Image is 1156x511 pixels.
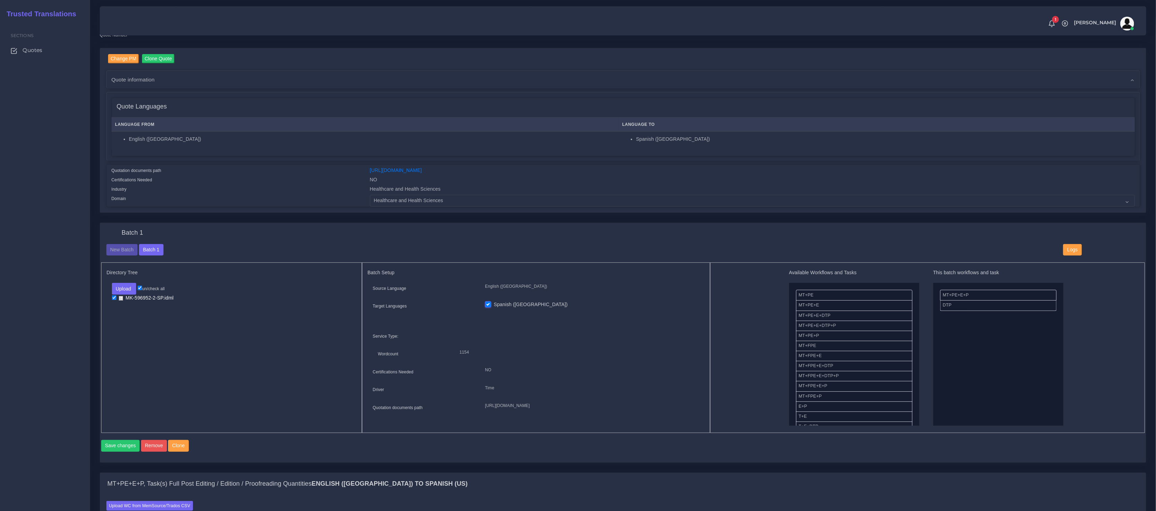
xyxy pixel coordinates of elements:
a: [PERSON_NAME]avatar [1070,17,1137,31]
li: MT+FPE [796,341,912,351]
p: English ([GEOGRAPHIC_DATA]) [485,283,699,290]
li: MT+FPE+E+P [796,381,912,391]
label: Quotation documents path [373,405,423,411]
button: Upload [112,283,136,295]
div: Quote information [107,71,1140,88]
button: Save changes [101,440,140,452]
button: Logs [1063,244,1082,256]
a: MK-596952-2-SP.idml [116,295,176,301]
span: Quote information [112,76,155,84]
li: MT+PE+E+P [940,290,1057,301]
div: MT+PE+E+P, Task(s) Full Post Editing / Edition / Proofreading QuantitiesEnglish ([GEOGRAPHIC_DATA... [100,473,1146,495]
label: Domain [112,196,126,202]
li: MT+PE+E+DTP+P [796,321,912,331]
label: Wordcount [378,351,398,357]
h2: Trusted Translations [2,10,76,18]
input: Change PM [108,54,139,63]
p: [URL][DOMAIN_NAME] [485,402,699,409]
li: T+E+DTP [796,422,912,432]
button: Clone [168,440,189,452]
li: MT+FPE+P [796,391,912,402]
a: Quotes [5,43,85,58]
label: Spanish ([GEOGRAPHIC_DATA]) [494,301,567,308]
div: Healthcare and Health Sciences [365,185,1140,195]
span: [PERSON_NAME] [1074,20,1117,25]
span: Logs [1067,247,1078,252]
label: Service Type: [373,333,398,339]
li: Spanish ([GEOGRAPHIC_DATA]) [636,136,1131,143]
button: Batch 1 [139,244,163,256]
h5: Available Workflows and Tasks [789,270,919,276]
label: Upload WC from MemSource/Trados CSV [106,501,193,510]
li: T+E [796,412,912,422]
button: New Batch [106,244,138,256]
a: 1 [1046,20,1058,27]
li: MT+PE [796,290,912,301]
p: 1154 [460,349,694,356]
h5: This batch workflows and task [933,270,1064,276]
a: [URL][DOMAIN_NAME] [370,167,422,173]
label: un/check all [138,286,165,292]
h5: Directory Tree [107,270,357,276]
div: NO [365,176,1140,185]
th: Language To [619,118,1135,132]
li: English ([GEOGRAPHIC_DATA]) [129,136,615,143]
a: Trusted Translations [2,8,76,20]
label: Quotation documents path [112,167,161,174]
span: Sections [11,33,34,38]
h5: Batch Setup [368,270,705,276]
img: avatar [1120,17,1134,31]
label: Industry [112,186,127,192]
li: MT+PE+P [796,331,912,341]
input: un/check all [138,286,142,290]
label: Target Languages [373,303,407,309]
b: English ([GEOGRAPHIC_DATA]) TO Spanish (US) [312,480,468,487]
li: DTP [940,300,1057,311]
h4: Quote Languages [117,103,167,111]
li: MT+PE+E [796,300,912,311]
li: MT+FPE+E+DTP+P [796,371,912,381]
p: NO [485,366,699,374]
h4: MT+PE+E+P, Task(s) Full Post Editing / Edition / Proofreading Quantities [107,480,468,488]
li: MT+FPE+E [796,351,912,361]
label: Driver [373,387,384,393]
button: Remove [141,440,167,452]
a: New Batch [106,246,138,252]
a: Clone [168,440,190,452]
a: Batch 1 [139,246,163,252]
label: Source Language [373,285,406,292]
a: Remove [141,440,168,452]
p: Time [485,384,699,392]
label: Certifications Needed [373,369,414,375]
th: Language From [112,118,619,132]
span: Quotes [23,46,42,54]
label: Certifications Needed [112,177,152,183]
li: MT+FPE+E+DTP [796,361,912,371]
input: Clone Quote [142,54,175,63]
li: MT+PE+E+DTP [796,311,912,321]
li: E+P [796,401,912,412]
span: 1 [1052,16,1059,23]
h4: Batch 1 [122,229,143,237]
